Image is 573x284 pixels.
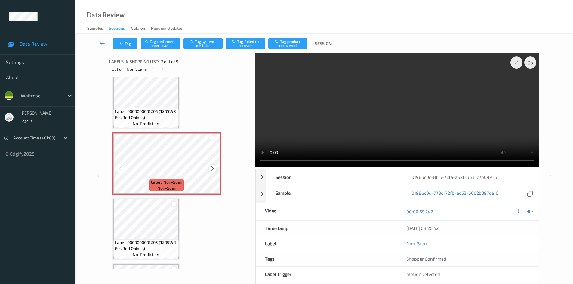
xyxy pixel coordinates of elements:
[266,185,402,203] div: Sample
[141,38,180,49] button: Tag confirmed-non-scan
[406,225,530,231] div: [DATE] 08:20:52
[406,256,446,261] span: Shopper Confirmed
[115,240,177,252] span: Label: 0000000001205 (1205WR Ess Red Onions)
[397,267,539,282] div: MotionDetected
[256,236,397,251] div: Label
[406,209,433,215] a: 00:00:55.242
[411,190,498,198] a: 0198bc0d-778e-72fb-ae52-6602b397ea16
[109,65,251,73] div: 1 out of 1 Non Scans
[256,251,397,266] div: Tags
[113,38,137,49] button: Tag
[87,25,103,33] div: Samples
[87,12,125,18] div: Data Review
[151,25,183,33] div: Pending Updates
[151,179,182,185] span: Label: Non-Scan
[256,169,539,185] div: Session0198bc0c-8f16-72fa-a62f-b635c7b0993b
[133,121,159,127] span: no-prediction
[266,169,402,185] div: Session
[131,25,145,33] div: Catalog
[87,24,109,33] a: Samples
[402,169,538,185] div: 0198bc0c-8f16-72fa-a62f-b635c7b0993b
[109,24,131,33] a: Sessions
[157,185,176,191] span: non-scan
[510,56,522,69] div: x 1
[226,38,265,49] button: Tag failed to recover
[133,252,159,258] span: no-prediction
[268,38,307,49] button: Tag product recovered
[151,24,189,33] a: Pending Updates
[256,221,397,236] div: Timestamp
[406,240,427,246] a: Non-Scan
[183,38,223,49] button: Tag system-mistake
[115,108,177,121] span: Label: 0000000001205 (1205WR Ess Red Onions)
[161,59,178,65] span: 7 out of 9
[315,41,332,47] span: Session:
[256,203,397,220] div: Video
[524,56,536,69] div: 0 s
[109,59,159,65] span: Labels in shopping list:
[256,267,397,282] div: Label Trigger
[256,185,539,203] div: Sample0198bc0d-778e-72fb-ae52-6602b397ea16
[109,25,125,33] div: Sessions
[131,24,151,33] a: Catalog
